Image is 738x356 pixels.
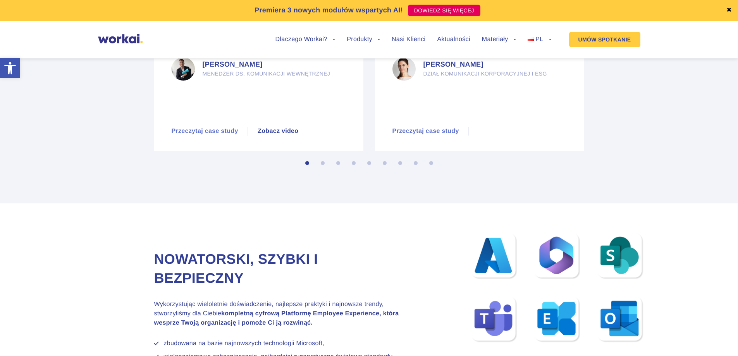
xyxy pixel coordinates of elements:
[392,128,459,134] a: Przeczytaj case study
[164,340,400,347] li: zbudowana na bazie najnowszych technologii Microsoft,
[569,32,640,47] a: UMÓW SPOTKANIE
[172,128,238,134] a: Przeczytaj case study
[437,36,470,43] a: Aktualności
[154,310,399,326] strong: kompletną cyfrową Platformę Employee Experience, która wesprze Twoją organizację i pomoże Ci ją r...
[367,161,375,169] button: 5 of 5
[255,5,403,15] p: Premiera 3 nowych modułów wspartych AI!
[305,161,313,169] button: 1 of 5
[347,36,380,43] a: Produkty
[482,36,516,43] a: Materiały
[408,5,480,16] a: DOWIEDZ SIĘ WIĘCEJ
[321,161,329,169] button: 2 of 5
[414,161,421,169] button: 8 of 5
[392,36,425,43] a: Nasi Klienci
[535,36,543,43] span: PL
[383,161,391,169] button: 6 of 5
[258,128,298,134] a: Zobacz video
[398,161,406,169] button: 7 of 5
[429,161,437,169] button: 9 of 5
[154,250,400,287] h2: Nowatorski, szybki i bezpieczny
[154,300,400,328] p: Wykorzystując wieloletnie doświadczenie, najlepsze praktyki i najnowsze trendy, stworzyliśmy dla ...
[336,161,344,169] button: 3 of 5
[352,161,360,169] button: 4 of 5
[726,7,732,14] a: ✖
[275,36,335,43] a: Dlaczego Workai?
